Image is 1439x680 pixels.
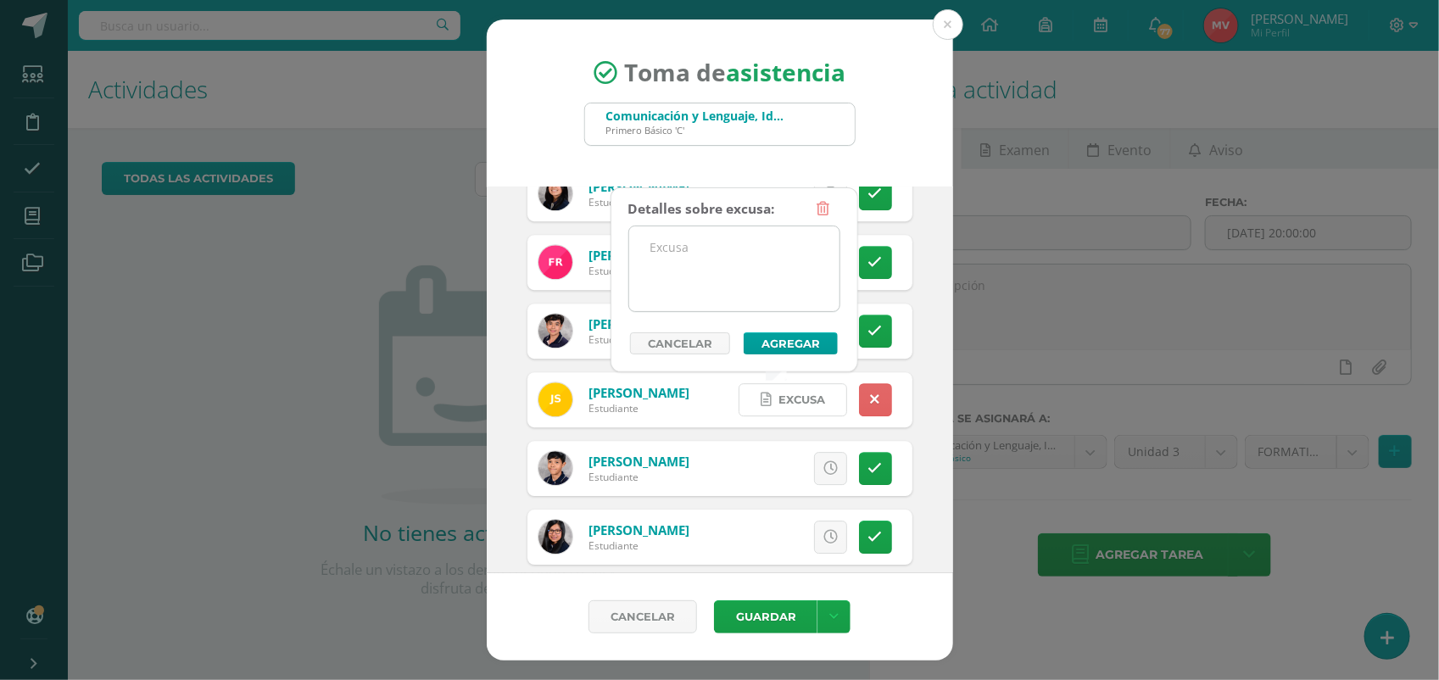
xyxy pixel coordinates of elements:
[588,521,689,538] a: [PERSON_NAME]
[588,600,697,633] a: Cancelar
[606,124,784,137] div: Primero Básico 'C'
[538,382,572,416] img: 4b3452a30423c7877c3ba914b71dba1c.png
[739,383,847,416] a: Excusa
[630,332,730,354] a: Cancelar
[606,108,784,124] div: Comunicación y Lenguaje, Idioma Español
[588,264,689,278] div: Estudiante
[538,520,572,554] img: a7ef1da5de5164ee4dd4ad3b984e85da.png
[588,332,689,347] div: Estudiante
[733,453,780,484] span: Excusa
[588,453,689,470] a: [PERSON_NAME]
[538,451,572,485] img: 510f99427a4d95c208d6662dc67c0818.png
[538,314,572,348] img: 9db1fadc6c412849001306892311ca78.png
[726,57,845,89] strong: asistencia
[744,332,838,354] button: Agregar
[538,176,572,210] img: 7890c959ff4f705d0debb70dcfbe3dfa.png
[624,57,845,89] span: Toma de
[588,470,689,484] div: Estudiante
[588,195,689,209] div: Estudiante
[933,9,963,40] button: Close (Esc)
[733,521,780,553] span: Excusa
[714,600,817,633] button: Guardar
[628,192,775,226] div: Detalles sobre excusa:
[778,384,825,415] span: Excusa
[538,245,572,279] img: 05cef7de42bab36212e8eaac6214b394.png
[588,384,689,401] a: [PERSON_NAME]
[588,247,689,264] a: [PERSON_NAME]
[588,401,689,415] div: Estudiante
[585,103,855,145] input: Busca un grado o sección aquí...
[588,538,689,553] div: Estudiante
[588,315,689,332] a: [PERSON_NAME]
